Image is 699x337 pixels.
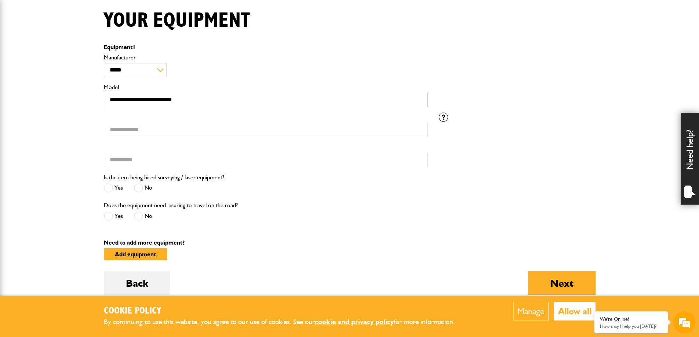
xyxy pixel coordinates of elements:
[600,316,662,322] div: We're Online!
[120,4,138,21] div: Minimize live chat window
[104,212,123,221] label: Yes
[38,41,123,51] div: Chat with us now
[104,202,238,208] label: Does the equipment need insuring to travel on the road?
[134,183,152,193] label: No
[10,133,134,220] textarea: Type your message and hit 'Enter'
[600,323,662,329] p: How may I help you today?
[134,212,152,221] label: No
[10,68,134,84] input: Enter your last name
[315,318,394,326] a: cookie and privacy policy
[10,111,134,127] input: Enter your phone number
[104,183,123,193] label: Yes
[12,41,31,51] img: d_20077148190_company_1631870298795_20077148190
[132,44,136,51] span: 1
[104,44,428,50] p: Equipment
[528,271,596,295] button: Next
[104,8,250,33] h1: Your equipment
[104,271,170,295] button: Back
[104,175,224,180] label: Is the item being hired surveying / laser equipment?
[104,248,167,260] button: Add equipment
[10,89,134,106] input: Enter your email address
[104,55,428,61] label: Manufacturer
[104,316,467,328] p: By continuing to use this website, you agree to our use of cookies. See our for more information.
[104,240,596,246] p: Need to add more equipment?
[513,302,549,320] button: Manage
[100,226,133,236] em: Start Chat
[104,305,467,317] h2: Cookie Policy
[104,84,428,90] label: Model
[554,302,596,320] button: Allow all
[681,113,699,205] div: Need help?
